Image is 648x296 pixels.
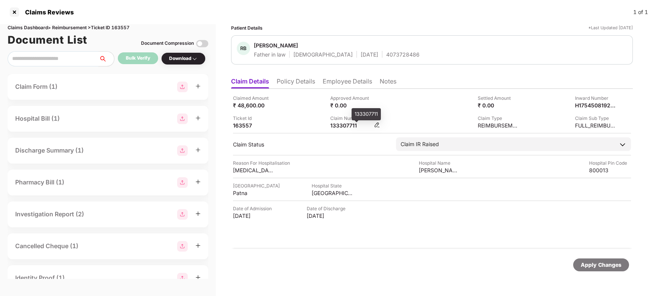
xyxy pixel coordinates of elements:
[8,24,208,31] div: Claims Dashboard > Reimbursement > Ticket ID 163557
[312,182,353,189] div: Hospital State
[575,115,617,122] div: Claim Sub Type
[330,102,372,109] div: ₹ 0.00
[254,42,298,49] div: [PERSON_NAME]
[233,102,275,109] div: ₹ 48,600.00
[589,167,631,174] div: 800013
[195,115,201,121] span: plus
[195,275,201,280] span: plus
[330,115,380,122] div: Claim Number
[307,212,349,219] div: [DATE]
[15,241,78,251] div: Cancelled Cheque (1)
[177,273,188,283] img: svg+xml;base64,PHN2ZyBpZD0iR3JvdXBfMjg4MTMiIGRhdGEtbmFtZT0iR3JvdXAgMjg4MTMiIHhtbG5zPSJodHRwOi8vd3...
[619,141,626,148] img: downArrowIcon
[231,24,263,31] div: Patient Details
[233,94,275,102] div: Claimed Amount
[177,241,188,252] img: svg+xml;base64,PHN2ZyBpZD0iR3JvdXBfMjg4MTMiIGRhdGEtbmFtZT0iR3JvdXAgMjg4MTMiIHhtbG5zPSJodHRwOi8vd3...
[588,24,633,31] div: *Last Updated [DATE]
[169,55,198,62] div: Download
[312,189,353,197] div: [GEOGRAPHIC_DATA]
[126,55,150,62] div: Bulk Verify
[589,159,631,167] div: Hospital Pin Code
[233,189,275,197] div: Patna
[323,77,372,88] li: Employee Details
[277,77,315,88] li: Policy Details
[15,82,57,91] div: Claim Form (1)
[380,77,396,88] li: Notes
[401,140,439,148] div: Claim IR Raised
[361,51,378,58] div: [DATE]
[233,115,275,122] div: Ticket Id
[330,122,372,129] div: 133307711
[192,56,198,62] img: svg+xml;base64,PHN2ZyBpZD0iRHJvcGRvd24tMzJ4MzIiIHhtbG5zPSJodHRwOi8vd3d3LnczLm9yZy8yMDAwL3N2ZyIgd2...
[575,122,617,129] div: FULL_REIMBURSEMENT
[196,38,208,50] img: svg+xml;base64,PHN2ZyBpZD0iVG9nZ2xlLTMyeDMyIiB4bWxucz0iaHR0cDovL3d3dy53My5vcmcvMjAwMC9zdmciIHdpZH...
[330,94,372,102] div: Approved Amount
[233,182,280,189] div: [GEOGRAPHIC_DATA]
[15,114,60,123] div: Hospital Bill (1)
[21,8,74,16] div: Claims Reviews
[478,115,520,122] div: Claim Type
[177,145,188,156] img: svg+xml;base64,PHN2ZyBpZD0iR3JvdXBfMjg4MTMiIGRhdGEtbmFtZT0iR3JvdXAgMjg4MTMiIHhtbG5zPSJodHRwOi8vd3...
[374,122,380,128] img: svg+xml;base64,PHN2ZyBpZD0iRWRpdC0zMngzMiIgeG1sbnM9Imh0dHA6Ly93d3cudzMub3JnLzIwMDAvc3ZnIiB3aWR0aD...
[254,51,285,58] div: Father in law
[386,51,420,58] div: 4073728486
[233,212,275,219] div: [DATE]
[293,51,353,58] div: [DEMOGRAPHIC_DATA]
[15,209,84,219] div: Investigation Report (2)
[478,122,520,129] div: REIMBURSEMENT
[419,167,461,174] div: [PERSON_NAME][GEOGRAPHIC_DATA]
[231,77,269,88] li: Claim Details
[177,209,188,220] img: svg+xml;base64,PHN2ZyBpZD0iR3JvdXBfMjg4MTMiIGRhdGEtbmFtZT0iR3JvdXAgMjg4MTMiIHhtbG5zPSJodHRwOi8vd3...
[233,167,275,174] div: [MEDICAL_DATA]
[478,102,520,109] div: ₹ 0.00
[478,94,520,102] div: Settled Amount
[307,205,349,212] div: Date of Discharge
[195,211,201,216] span: plus
[15,178,64,187] div: Pharmacy Bill (1)
[15,273,65,283] div: Identity Proof (1)
[233,159,290,167] div: Reason For Hospitalisation
[177,82,188,92] img: svg+xml;base64,PHN2ZyBpZD0iR3JvdXBfMjg4MTMiIGRhdGEtbmFtZT0iR3JvdXAgMjg4MTMiIHhtbG5zPSJodHRwOi8vd3...
[195,243,201,248] span: plus
[98,51,114,66] button: search
[141,40,194,47] div: Document Compression
[15,146,84,155] div: Discharge Summary (1)
[633,8,648,16] div: 1 of 1
[8,31,87,48] h1: Document List
[195,147,201,153] span: plus
[195,179,201,184] span: plus
[575,94,617,102] div: Inward Number
[575,102,617,109] div: H1754508192582804845
[195,83,201,89] span: plus
[237,42,250,55] div: RB
[581,261,621,269] div: Apply Changes
[177,177,188,188] img: svg+xml;base64,PHN2ZyBpZD0iR3JvdXBfMjg4MTMiIGRhdGEtbmFtZT0iR3JvdXAgMjg4MTMiIHhtbG5zPSJodHRwOi8vd3...
[233,141,388,148] div: Claim Status
[98,56,114,62] span: search
[233,205,275,212] div: Date of Admission
[419,159,461,167] div: Hospital Name
[233,122,275,129] div: 163557
[177,113,188,124] img: svg+xml;base64,PHN2ZyBpZD0iR3JvdXBfMjg4MTMiIGRhdGEtbmFtZT0iR3JvdXAgMjg4MTMiIHhtbG5zPSJodHRwOi8vd3...
[352,108,381,120] div: 133307711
